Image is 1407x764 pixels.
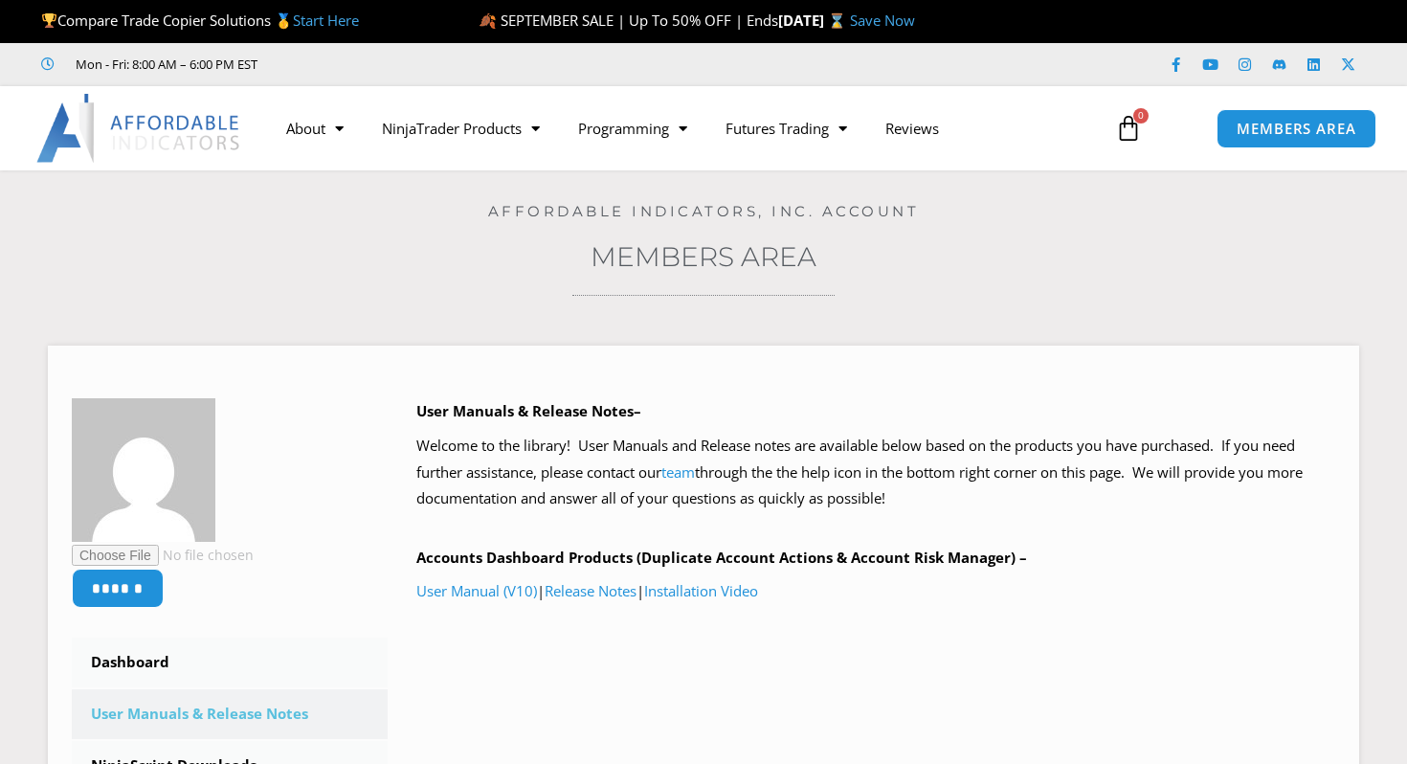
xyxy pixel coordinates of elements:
[545,581,636,600] a: Release Notes
[1133,108,1149,124] span: 0
[559,106,706,150] a: Programming
[706,106,866,150] a: Futures Trading
[661,462,695,482] a: team
[1217,109,1376,148] a: MEMBERS AREA
[416,548,1027,567] b: Accounts Dashboard Products (Duplicate Account Actions & Account Risk Manager) –
[72,398,215,542] img: ac4e48d93e9389b7d45a29ee103760552ef28220f6d64fbe2578824b3e091278
[416,433,1335,513] p: Welcome to the library! User Manuals and Release notes are available below based on the products ...
[284,55,571,74] iframe: Customer reviews powered by Trustpilot
[644,581,758,600] a: Installation Video
[42,13,56,28] img: 🏆
[1086,101,1171,156] a: 0
[71,53,257,76] span: Mon - Fri: 8:00 AM – 6:00 PM EST
[778,11,850,30] strong: [DATE] ⌛
[72,638,388,687] a: Dashboard
[416,401,641,420] b: User Manuals & Release Notes–
[488,202,920,220] a: Affordable Indicators, Inc. Account
[866,106,958,150] a: Reviews
[36,94,242,163] img: LogoAI | Affordable Indicators – NinjaTrader
[416,578,1335,605] p: | |
[267,106,1098,150] nav: Menu
[479,11,778,30] span: 🍂 SEPTEMBER SALE | Up To 50% OFF | Ends
[1237,122,1356,136] span: MEMBERS AREA
[293,11,359,30] a: Start Here
[416,581,537,600] a: User Manual (V10)
[363,106,559,150] a: NinjaTrader Products
[591,240,816,273] a: Members Area
[267,106,363,150] a: About
[850,11,915,30] a: Save Now
[72,689,388,739] a: User Manuals & Release Notes
[41,11,359,30] span: Compare Trade Copier Solutions 🥇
